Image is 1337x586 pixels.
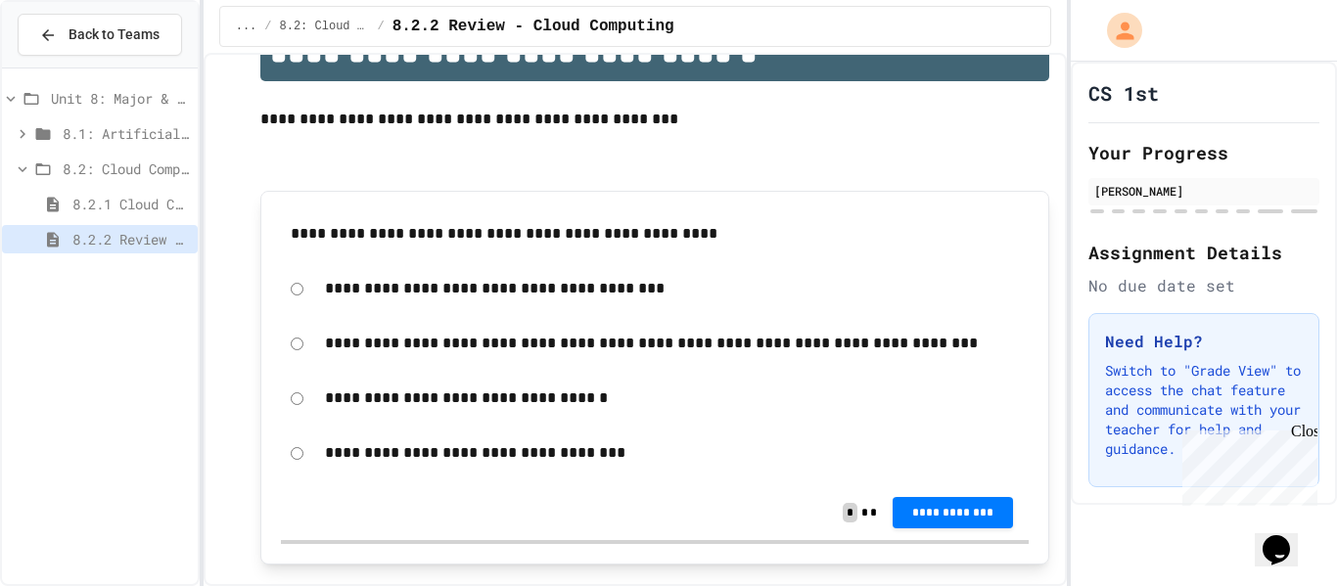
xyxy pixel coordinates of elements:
span: 8.2.2 Review - Cloud Computing [72,229,190,249]
span: / [377,19,384,34]
span: 8.2: Cloud Computing [63,158,190,179]
p: Switch to "Grade View" to access the chat feature and communicate with your teacher for help and ... [1105,361,1303,459]
span: 8.2: Cloud Computing [280,19,370,34]
span: 8.2.1 Cloud Computing: Transforming the Digital World [72,194,190,214]
h3: Need Help? [1105,330,1303,353]
h2: Your Progress [1088,139,1319,166]
iframe: chat widget [1255,508,1317,566]
span: Back to Teams [69,24,160,45]
div: No due date set [1088,274,1319,297]
span: 8.2.2 Review - Cloud Computing [392,15,674,38]
h1: CS 1st [1088,79,1159,107]
span: / [264,19,271,34]
iframe: chat widget [1175,423,1317,506]
div: [PERSON_NAME] [1094,182,1314,200]
div: My Account [1086,8,1147,53]
button: Back to Teams [18,14,182,56]
span: Unit 8: Major & Emerging Technologies [51,88,190,109]
h2: Assignment Details [1088,239,1319,266]
span: ... [236,19,257,34]
span: 8.1: Artificial Intelligence Basics [63,123,190,144]
div: Chat with us now!Close [8,8,135,124]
